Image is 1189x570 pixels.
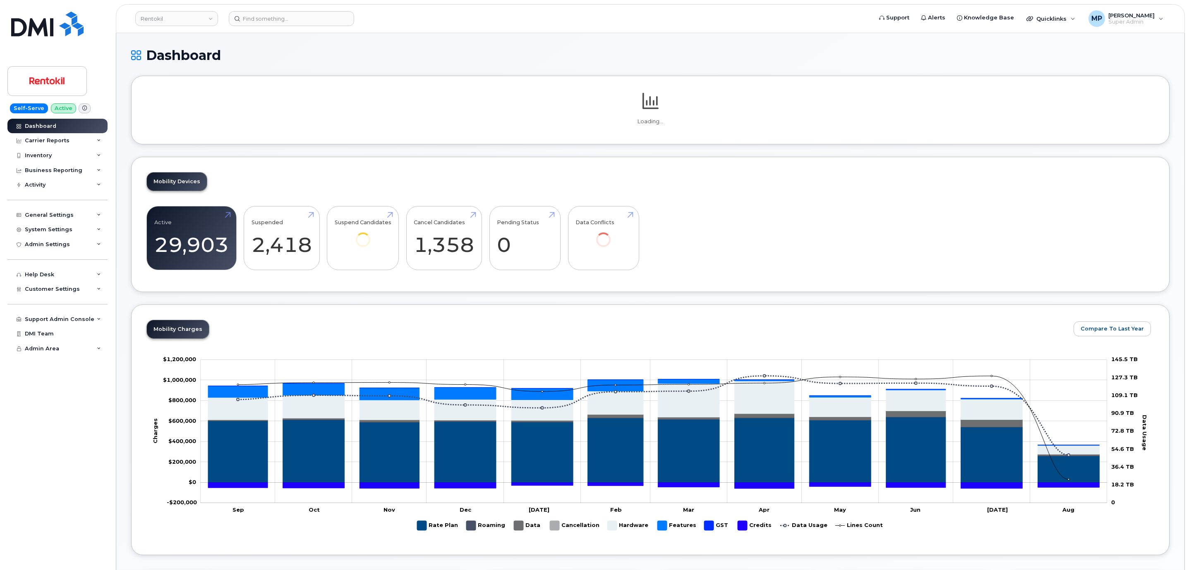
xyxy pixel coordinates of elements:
[208,417,1099,482] g: Rate Plan
[335,211,391,259] a: Suspend Candidates
[683,506,694,513] tspan: Mar
[758,506,769,513] tspan: Apr
[154,211,229,266] a: Active 29,903
[987,506,1008,513] tspan: [DATE]
[834,506,846,513] tspan: May
[189,479,196,485] tspan: $0
[309,506,320,513] tspan: Oct
[1111,427,1134,434] tspan: 72.8 TB
[780,517,827,534] g: Data Usage
[208,381,1099,454] g: Hardware
[168,438,196,444] g: $0
[1111,392,1138,398] tspan: 109.1 TB
[529,506,549,513] tspan: [DATE]
[168,397,196,403] tspan: $800,000
[514,517,542,534] g: Data
[1111,410,1134,416] tspan: 90.9 TB
[208,379,1099,445] g: Features
[163,356,196,362] g: $0
[460,506,472,513] tspan: Dec
[163,376,196,383] tspan: $1,000,000
[208,411,1099,455] g: Data
[1111,463,1134,470] tspan: 36.4 TB
[1111,499,1115,505] tspan: 0
[168,458,196,465] g: $0
[163,376,196,383] g: $0
[168,458,196,465] tspan: $200,000
[252,211,312,266] a: Suspended 2,418
[168,417,196,424] g: $0
[835,517,883,534] g: Lines Count
[704,517,729,534] g: GST
[1111,356,1138,362] tspan: 145.5 TB
[131,48,1170,62] h1: Dashboard
[167,499,197,505] tspan: -$200,000
[146,118,1154,125] p: Loading...
[163,356,196,362] tspan: $1,200,000
[657,517,696,534] g: Features
[414,211,474,266] a: Cancel Candidates 1,358
[1111,374,1138,380] tspan: 127.3 TB
[208,482,1099,488] g: Credits
[497,211,553,266] a: Pending Status 0
[384,506,395,513] tspan: Nov
[233,506,244,513] tspan: Sep
[168,417,196,424] tspan: $600,000
[147,320,209,338] a: Mobility Charges
[607,517,649,534] g: Hardware
[208,417,1099,456] g: Roaming
[738,517,772,534] g: Credits
[1081,325,1144,333] span: Compare To Last Year
[1111,445,1134,452] tspan: 54.6 TB
[1062,506,1074,513] tspan: Aug
[168,397,196,403] g: $0
[610,506,622,513] tspan: Feb
[152,418,158,443] tspan: Charges
[417,517,458,534] g: Rate Plan
[147,172,207,191] a: Mobility Devices
[168,438,196,444] tspan: $400,000
[417,517,883,534] g: Legend
[167,499,197,505] g: $0
[1111,481,1134,488] tspan: 18.2 TB
[1141,415,1148,450] tspan: Data Usage
[466,517,506,534] g: Roaming
[910,506,921,513] tspan: Jun
[1074,321,1151,336] button: Compare To Last Year
[550,517,599,534] g: Cancellation
[575,211,631,259] a: Data Conflicts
